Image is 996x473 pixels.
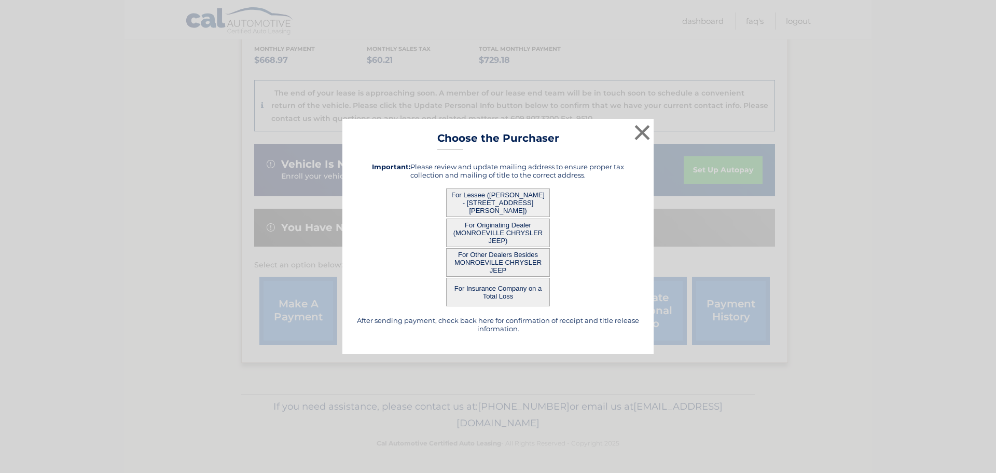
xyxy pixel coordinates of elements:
h5: After sending payment, check back here for confirmation of receipt and title release information. [355,316,641,333]
h5: Please review and update mailing address to ensure proper tax collection and mailing of title to ... [355,163,641,179]
h3: Choose the Purchaser [437,132,559,150]
strong: Important: [372,163,410,171]
button: For Insurance Company on a Total Loss [446,278,550,306]
button: × [632,122,653,143]
button: For Originating Dealer (MONROEVILLE CHRYSLER JEEP) [446,219,550,247]
button: For Lessee ([PERSON_NAME] - [STREET_ADDRESS][PERSON_NAME]) [446,188,550,217]
button: For Other Dealers Besides MONROEVILLE CHRYSLER JEEP [446,248,550,277]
